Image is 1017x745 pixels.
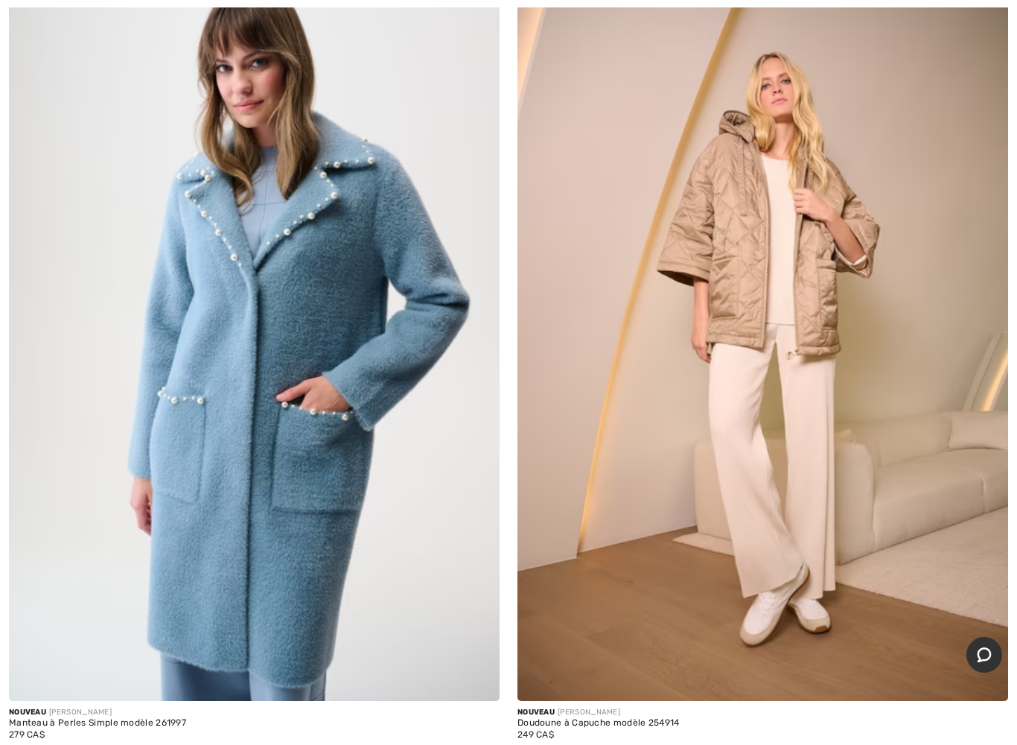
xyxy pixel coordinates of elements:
[9,729,45,740] span: 279 CA$
[9,708,46,717] span: Nouveau
[517,708,555,717] span: Nouveau
[517,707,680,718] div: [PERSON_NAME]
[9,718,186,729] div: Manteau à Perles Simple modèle 261997
[9,707,186,718] div: [PERSON_NAME]
[517,729,554,740] span: 249 CA$
[517,718,680,729] div: Doudoune à Capuche modèle 254914
[966,637,1002,674] iframe: Ouvre un widget dans lequel vous pouvez chatter avec l’un de nos agents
